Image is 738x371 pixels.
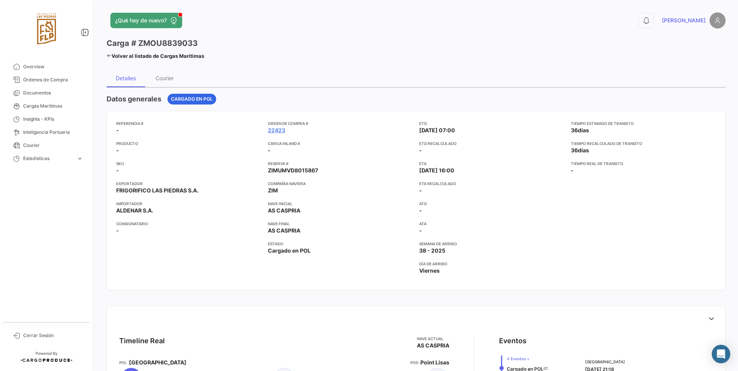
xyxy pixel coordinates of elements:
[268,180,413,187] app-card-info-title: Compañía naviera
[268,227,300,234] span: AS CASPRIA
[268,147,271,154] span: -
[712,345,730,363] div: Abrir Intercom Messenger
[171,96,213,103] span: Cargado en POL
[23,103,83,110] span: Cargas Marítimas
[116,120,262,126] app-card-info-title: Referencia #
[6,113,86,126] a: Insights - KPIs
[410,359,418,366] app-card-info-title: POD
[27,9,66,48] img: e462e10d-7ef2-43e7-8157-6d26c33457f3.png
[76,155,83,162] span: expand_more
[23,155,73,162] span: Estadísticas
[709,12,726,29] img: placeholder-user.png
[6,86,86,99] a: Documentos
[110,13,182,28] button: ¿Qué hay de nuevo?
[6,126,86,139] a: Inteligencia Portuaria
[156,75,174,81] div: Courier
[268,221,413,227] app-card-info-title: Nave final
[116,187,198,194] span: FRIGORIFICO LAS PIEDRAS S.A.
[419,126,455,134] span: [DATE] 07:00
[417,342,449,349] span: AS CASPRIA
[420,359,449,366] span: Point Lisas
[419,180,565,187] app-card-info-title: ETA Recalculado
[6,139,86,152] a: Courier
[419,207,422,214] span: -
[116,227,119,234] span: -
[419,160,565,167] app-card-info-title: ETA
[578,127,589,133] span: días
[107,51,204,61] a: Volver al listado de Cargas Marítimas
[419,261,565,267] app-card-info-title: Día de Arribo
[116,167,119,174] span: -
[116,221,262,227] app-card-info-title: Consignatario
[268,247,311,255] span: Cargado en POL
[268,187,278,194] span: ZIM
[116,160,262,167] app-card-info-title: SKU
[268,126,285,134] a: 22423
[419,227,422,234] span: -
[571,147,578,153] span: 36
[507,356,548,362] span: 4 Eventos +
[578,147,589,153] span: días
[419,247,445,255] span: 38 - 2025
[419,241,565,247] app-card-info-title: Semana de Arribo
[116,140,262,147] app-card-info-title: Producto
[116,180,262,187] app-card-info-title: Exportador
[6,60,86,73] a: Overview
[23,89,83,96] span: Documentos
[268,241,413,247] app-card-info-title: Estado
[419,201,565,207] app-card-info-title: ATD
[107,94,161,105] h4: Datos generales
[116,207,153,214] span: ALDENAR S.A.
[6,73,86,86] a: Órdenes de Compra
[419,267,440,275] span: Viernes
[23,332,83,339] span: Cerrar Sesión
[499,336,526,346] div: Eventos
[419,140,565,147] app-card-info-title: ETD Recalculado
[419,120,565,126] app-card-info-title: ETD
[268,207,300,214] span: AS CASPRIA
[571,140,716,147] app-card-info-title: Tiempo recalculado de transito
[119,359,127,366] app-card-info-title: POL
[571,120,716,126] app-card-info-title: Tiempo estimado de transito
[119,336,165,346] div: Timeline Real
[419,187,422,194] span: -
[662,17,706,24] span: [PERSON_NAME]
[116,147,119,154] span: -
[116,201,262,207] app-card-info-title: Importador
[571,167,574,174] span: -
[571,160,716,167] app-card-info-title: Tiempo real de transito
[268,140,413,147] app-card-info-title: Carga inland #
[268,120,413,126] app-card-info-title: Orden de Compra #
[417,336,449,342] app-card-info-title: Nave actual
[23,142,83,149] span: Courier
[268,160,413,167] app-card-info-title: Reserva #
[115,17,167,24] span: ¿Qué hay de nuevo?
[419,167,454,174] span: [DATE] 16:00
[116,75,136,81] div: Detalles
[116,126,119,134] span: -
[23,76,83,83] span: Órdenes de Compra
[419,147,422,153] span: -
[268,201,413,207] app-card-info-title: Nave inicial
[23,63,83,70] span: Overview
[585,359,625,365] span: [GEOGRAPHIC_DATA]
[107,38,198,49] h3: Carga # ZMOU8839033
[129,359,186,366] span: [GEOGRAPHIC_DATA]
[268,167,318,174] span: ZIMUMVD8015867
[23,129,83,136] span: Inteligencia Portuaria
[23,116,83,123] span: Insights - KPIs
[419,221,565,227] app-card-info-title: ATA
[571,127,578,133] span: 36
[6,99,86,113] a: Cargas Marítimas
